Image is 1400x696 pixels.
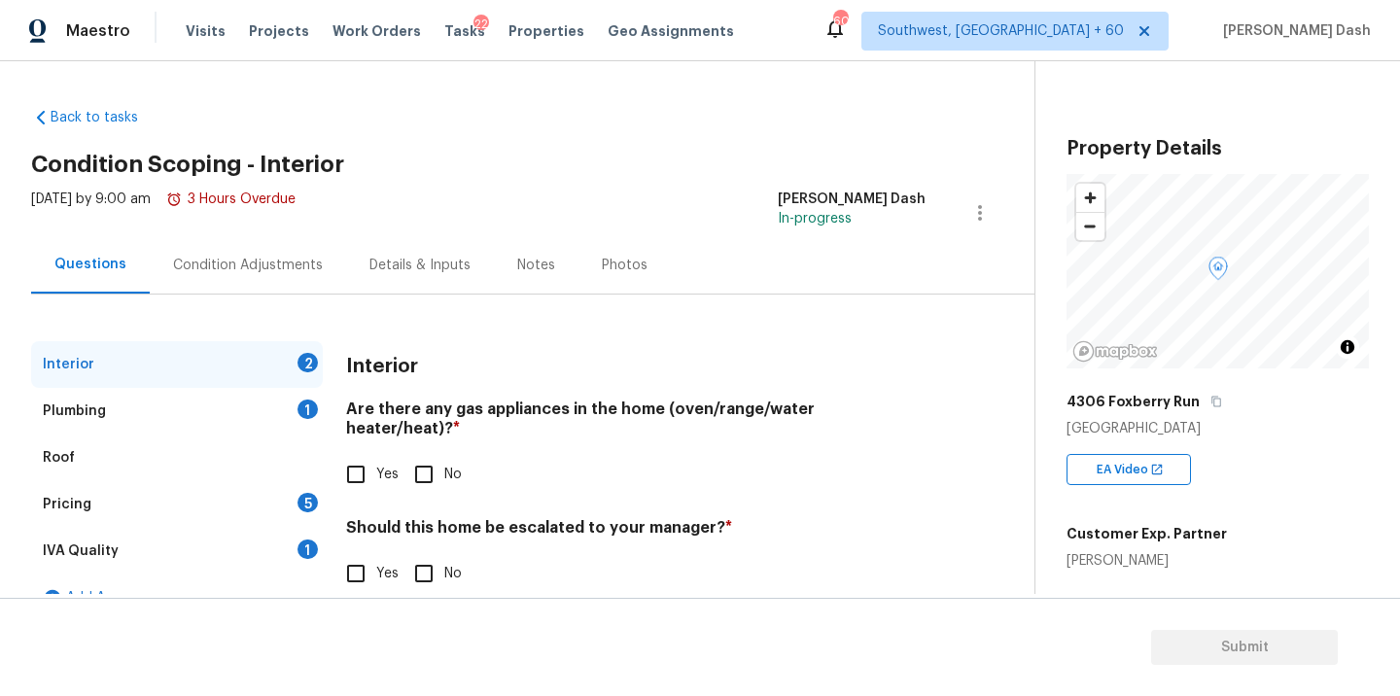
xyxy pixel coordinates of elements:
div: 1 [297,400,318,419]
span: In-progress [778,212,852,226]
span: Yes [376,465,399,485]
div: Roof [43,448,75,468]
button: Zoom in [1076,184,1104,212]
span: EA Video [1097,460,1156,479]
span: Maestro [66,21,130,41]
div: Plumbing [43,401,106,421]
div: Interior [43,355,94,374]
div: EA Video [1067,454,1191,485]
span: Yes [376,564,399,584]
span: Southwest, [GEOGRAPHIC_DATA] + 60 [878,21,1124,41]
a: Mapbox homepage [1072,340,1158,363]
div: Pricing [43,495,91,514]
button: Zoom out [1076,212,1104,240]
div: 1 [297,539,318,559]
div: 22 [473,15,489,34]
div: 604 [833,12,847,31]
span: No [444,564,462,584]
h2: Condition Scoping - Interior [31,155,1034,174]
h4: Should this home be escalated to your manager? [346,518,926,545]
img: Open In New Icon [1150,463,1164,476]
div: IVA Quality [43,541,119,561]
a: Back to tasks [31,108,218,127]
span: Toggle attribution [1342,336,1353,358]
span: Geo Assignments [608,21,734,41]
div: 2 [297,353,318,372]
div: 5 [297,493,318,512]
div: Questions [54,255,126,274]
div: Photos [602,256,647,275]
h4: Are there any gas appliances in the home (oven/range/water heater/heat)? [346,400,926,446]
span: Visits [186,21,226,41]
div: [GEOGRAPHIC_DATA] [1067,419,1369,438]
div: Map marker [1208,257,1228,287]
span: 3 Hours Overdue [166,192,296,206]
div: [PERSON_NAME] [1067,551,1227,571]
div: [DATE] by 9:00 am [31,190,296,236]
span: Tasks [444,24,485,38]
div: Add Area [31,574,323,621]
button: Copy Address [1207,393,1225,410]
button: Toggle attribution [1336,335,1359,359]
h3: Interior [346,357,418,376]
span: Properties [508,21,584,41]
span: [PERSON_NAME] Dash [1215,21,1371,41]
div: Details & Inputs [369,256,471,275]
span: Zoom out [1076,213,1104,240]
span: No [444,465,462,485]
h5: 4306 Foxberry Run [1067,392,1200,411]
h5: Customer Exp. Partner [1067,524,1227,543]
h3: Property Details [1067,139,1369,158]
div: Condition Adjustments [173,256,323,275]
div: Notes [517,256,555,275]
canvas: Map [1067,174,1369,368]
span: Work Orders [332,21,421,41]
span: Projects [249,21,309,41]
div: [PERSON_NAME] Dash [778,190,926,209]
